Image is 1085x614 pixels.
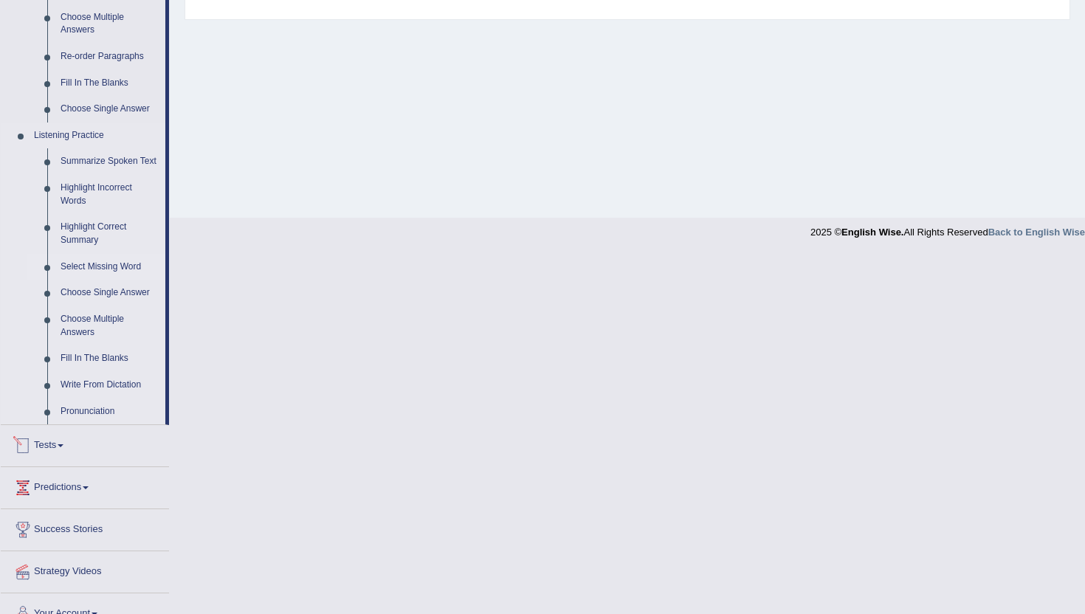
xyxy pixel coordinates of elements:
a: Choose Single Answer [54,96,165,123]
a: Predictions [1,467,169,504]
a: Highlight Incorrect Words [54,175,165,214]
a: Strategy Videos [1,551,169,588]
a: Choose Multiple Answers [54,306,165,345]
a: Select Missing Word [54,254,165,280]
a: Write From Dictation [54,372,165,399]
a: Back to English Wise [988,227,1085,238]
a: Choose Multiple Answers [54,4,165,44]
a: Re-order Paragraphs [54,44,165,70]
a: Fill In The Blanks [54,70,165,97]
a: Tests [1,425,169,462]
a: Highlight Correct Summary [54,214,165,253]
a: Listening Practice [27,123,165,149]
a: Choose Single Answer [54,280,165,306]
a: Pronunciation [54,399,165,425]
a: Fill In The Blanks [54,345,165,372]
div: 2025 © All Rights Reserved [810,218,1085,239]
a: Success Stories [1,509,169,546]
a: Summarize Spoken Text [54,148,165,175]
strong: English Wise. [841,227,903,238]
